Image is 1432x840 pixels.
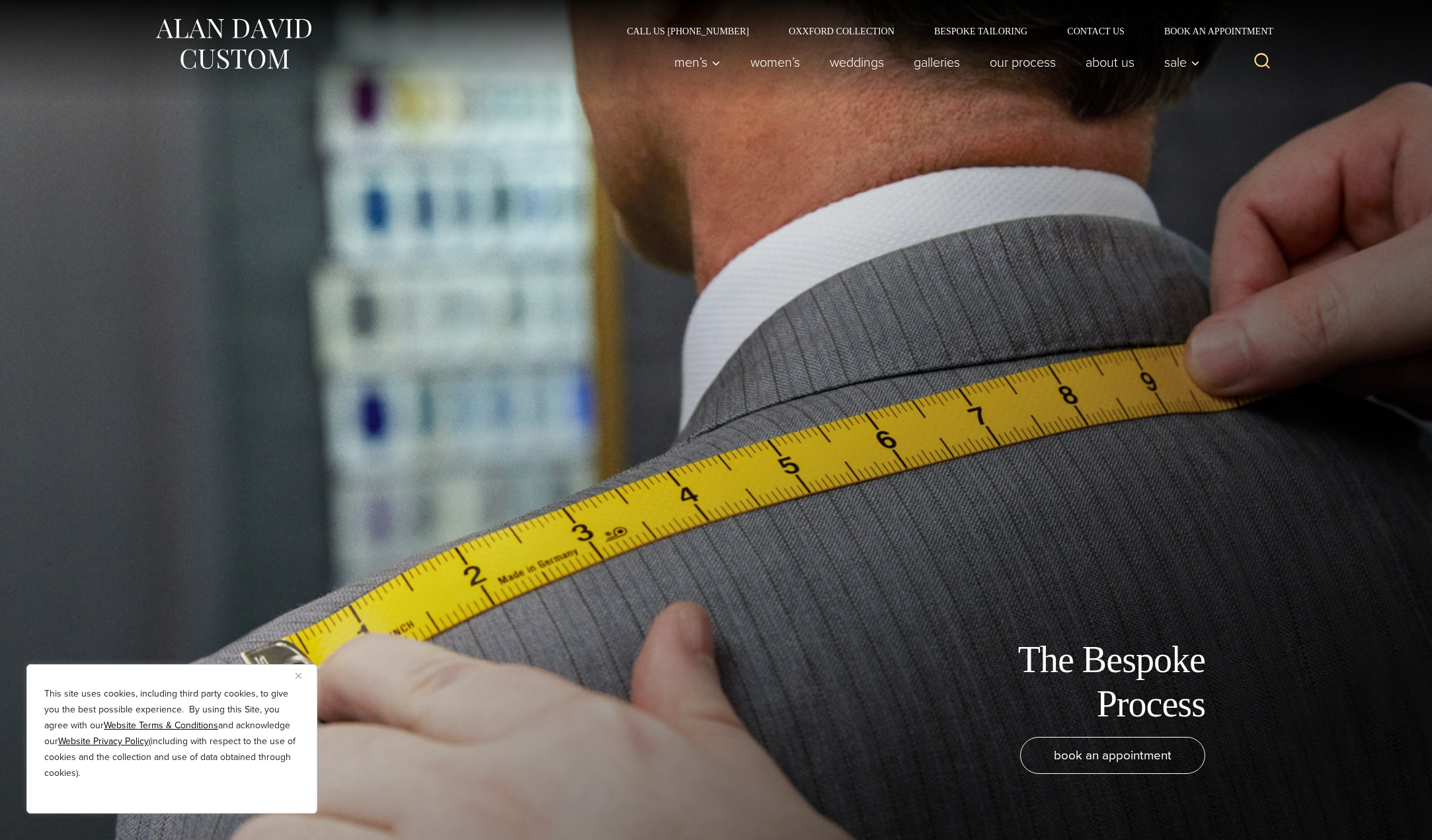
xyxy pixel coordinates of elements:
[58,734,149,748] a: Website Privacy Policy
[1144,26,1278,36] a: Book an Appointment
[1164,56,1200,69] span: Sale
[607,26,1278,36] nav: Secondary Navigation
[44,686,299,781] p: This site uses cookies, including third party cookies, to give you the best possible experience. ...
[154,15,313,73] img: Alan David Custom
[1047,26,1144,36] a: Contact Us
[975,49,1071,75] a: Our Process
[736,49,815,75] a: Women’s
[914,26,1047,36] a: Bespoke Tailoring
[815,49,899,75] a: weddings
[1071,49,1150,75] a: About Us
[769,26,914,36] a: Oxxford Collection
[908,638,1205,726] h1: The Bespoke Process
[899,49,975,75] a: Galleries
[1246,46,1278,78] button: View Search Form
[104,718,218,732] a: Website Terms & Conditions
[607,26,769,36] a: Call Us [PHONE_NUMBER]
[1054,745,1172,765] span: book an appointment
[674,56,721,69] span: Men’s
[660,49,1207,75] nav: Primary Navigation
[1020,737,1205,774] a: book an appointment
[296,673,301,679] img: Close
[296,668,311,683] button: Close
